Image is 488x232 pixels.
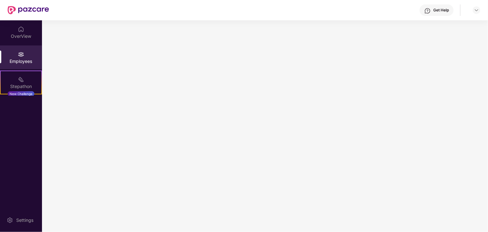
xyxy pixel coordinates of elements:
[8,91,34,96] div: New Challenge
[18,51,24,58] img: svg+xml;base64,PHN2ZyBpZD0iRW1wbG95ZWVzIiB4bWxucz0iaHR0cDovL3d3dy53My5vcmcvMjAwMC9zdmciIHdpZHRoPS...
[424,8,431,14] img: svg+xml;base64,PHN2ZyBpZD0iSGVscC0zMngzMiIgeG1sbnM9Imh0dHA6Ly93d3cudzMub3JnLzIwMDAvc3ZnIiB3aWR0aD...
[8,6,49,14] img: New Pazcare Logo
[18,76,24,83] img: svg+xml;base64,PHN2ZyB4bWxucz0iaHR0cDovL3d3dy53My5vcmcvMjAwMC9zdmciIHdpZHRoPSIyMSIgaGVpZ2h0PSIyMC...
[1,83,41,90] div: Stepathon
[18,26,24,32] img: svg+xml;base64,PHN2ZyBpZD0iSG9tZSIgeG1sbnM9Imh0dHA6Ly93d3cudzMub3JnLzIwMDAvc3ZnIiB3aWR0aD0iMjAiIG...
[7,217,13,223] img: svg+xml;base64,PHN2ZyBpZD0iU2V0dGluZy0yMHgyMCIgeG1sbnM9Imh0dHA6Ly93d3cudzMub3JnLzIwMDAvc3ZnIiB3aW...
[433,8,449,13] div: Get Help
[474,8,479,13] img: svg+xml;base64,PHN2ZyBpZD0iRHJvcGRvd24tMzJ4MzIiIHhtbG5zPSJodHRwOi8vd3d3LnczLm9yZy8yMDAwL3N2ZyIgd2...
[14,217,35,223] div: Settings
